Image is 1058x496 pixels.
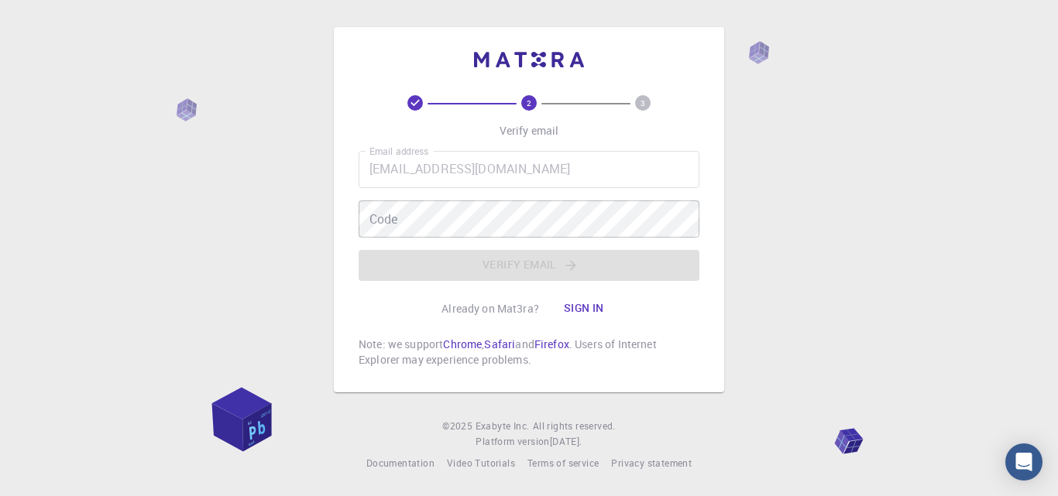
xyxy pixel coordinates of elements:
[1005,443,1043,481] div: Open Intercom Messenger
[359,337,699,368] p: Note: we support , and . Users of Internet Explorer may experience problems.
[550,434,582,450] a: [DATE].
[443,337,482,351] a: Chrome
[476,419,530,432] span: Exabyte Inc.
[441,301,539,316] p: Already on Mat3ra?
[476,419,530,434] a: Exabyte Inc.
[447,457,515,469] span: Video Tutorials
[476,434,549,450] span: Platform version
[442,419,475,434] span: © 2025
[611,456,692,471] a: Privacy statement
[500,123,559,139] p: Verify email
[366,456,435,471] a: Documentation
[484,337,515,351] a: Safari
[550,435,582,447] span: [DATE] .
[551,293,617,324] button: Sign in
[527,97,531,108] text: 2
[527,456,599,471] a: Terms of service
[611,457,692,469] span: Privacy statement
[641,97,645,108] text: 3
[369,145,428,158] label: Email address
[534,337,569,351] a: Firefox
[447,456,515,471] a: Video Tutorials
[527,457,599,469] span: Terms of service
[366,457,435,469] span: Documentation
[533,419,616,434] span: All rights reserved.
